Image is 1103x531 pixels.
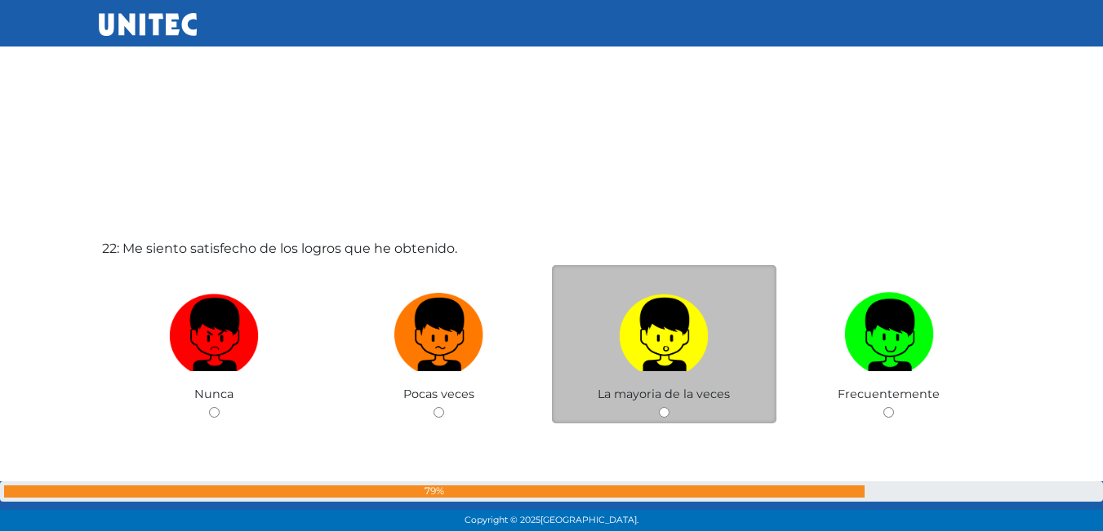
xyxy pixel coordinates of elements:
span: Pocas veces [403,387,474,401]
span: La mayoria de la veces [598,387,730,401]
label: 22: Me siento satisfecho de los logros que he obtenido. [102,239,457,259]
img: Nunca [169,286,259,372]
img: Frecuentemente [844,286,934,372]
span: Nunca [194,387,233,401]
img: Pocas veces [394,286,484,372]
span: [GEOGRAPHIC_DATA]. [540,515,638,525]
span: Frecuentemente [838,387,940,401]
img: La mayoria de la veces [619,286,709,372]
div: 79% [4,485,865,498]
img: UNITEC [99,13,197,36]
